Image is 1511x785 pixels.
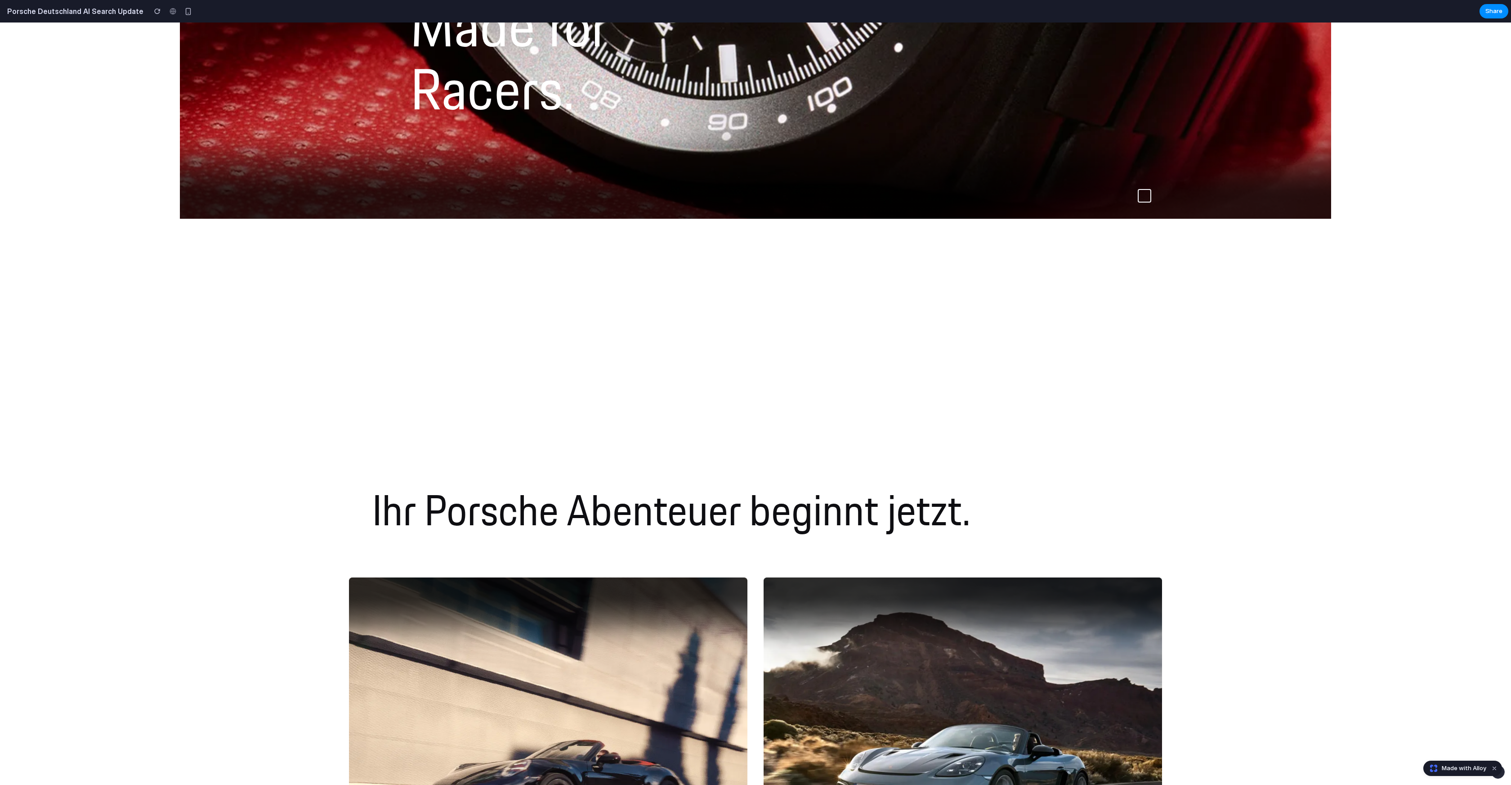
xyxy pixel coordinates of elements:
h2: Porsche Deutschland AI Search Update [4,6,143,17]
button: Share [1480,4,1508,18]
span: Share [1485,7,1502,16]
a: Made with Alloy [1424,764,1487,773]
span: Made with Alloy [1442,764,1486,773]
span: Ihr Porsche Abenteuer beginnt jetzt. [372,456,970,519]
button: Dismiss watermark [1489,763,1500,774]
